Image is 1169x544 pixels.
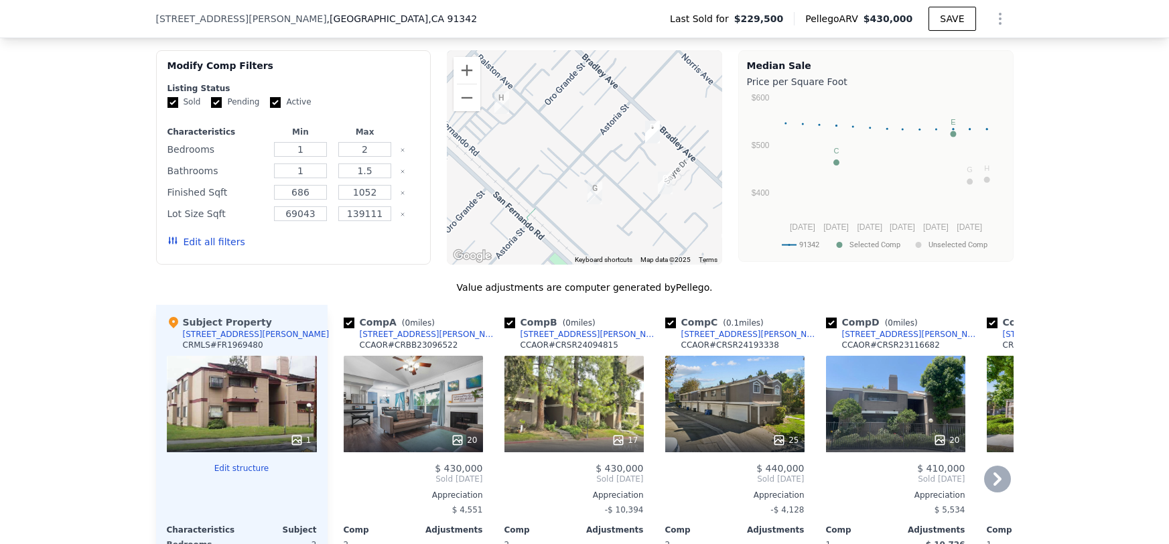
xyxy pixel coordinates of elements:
a: Terms [699,256,718,263]
div: Adjustments [735,525,805,535]
div: Appreciation [826,490,965,500]
span: 0 [888,318,893,328]
div: 12452 Ralston Ave Unit 6 [652,166,678,200]
div: [STREET_ADDRESS][PERSON_NAME] [842,329,981,340]
div: [STREET_ADDRESS][PERSON_NAME] [681,329,821,340]
span: $ 430,000 [596,463,643,474]
svg: A chart. [747,91,1005,259]
span: Sold [DATE] [665,474,805,484]
text: $500 [751,141,769,150]
div: [STREET_ADDRESS][PERSON_NAME] [521,329,660,340]
div: 1 [290,433,312,447]
div: Appreciation [665,490,805,500]
span: [STREET_ADDRESS][PERSON_NAME] [156,12,327,25]
button: Zoom out [454,84,480,111]
span: Sold [DATE] [344,474,483,484]
span: Sold [DATE] [504,474,644,484]
div: Comp [987,525,1056,535]
span: $ 440,000 [756,463,804,474]
div: Price per Square Foot [747,72,1005,91]
button: SAVE [929,7,975,31]
div: 20 [933,433,959,447]
div: [STREET_ADDRESS][PERSON_NAME] [1003,329,1142,340]
span: Sold [DATE] [826,474,965,484]
div: Comp [344,525,413,535]
span: $229,500 [734,12,784,25]
label: Pending [211,96,259,108]
button: Clear [400,169,405,174]
span: $ 430,000 [435,463,482,474]
div: Adjustments [896,525,965,535]
div: Bedrooms [167,140,266,159]
div: CRMLS # TR25132748 [1003,340,1089,350]
div: Max [336,127,395,137]
div: Value adjustments are computer generated by Pellego . [156,281,1014,294]
text: 91342 [799,241,819,249]
a: [STREET_ADDRESS][PERSON_NAME] [665,329,821,340]
text: H [984,164,989,172]
button: Clear [400,190,405,196]
button: Keyboard shortcuts [575,255,633,265]
span: ( miles) [880,318,923,328]
div: Subject Property [167,316,272,329]
div: Comp A [344,316,440,329]
input: Sold [167,97,178,108]
img: Google [450,247,494,265]
div: Appreciation [987,490,1126,500]
span: Map data ©2025 [641,256,691,263]
span: $ 4,551 [452,505,483,515]
div: Comp [665,525,735,535]
div: Min [271,127,330,137]
div: Characteristics [167,127,266,137]
div: 17 [612,433,638,447]
button: Show Options [987,5,1014,32]
text: [DATE] [923,222,949,232]
div: Adjustments [574,525,644,535]
text: Selected Comp [849,241,900,249]
text: C [833,147,839,155]
span: ( miles) [557,318,601,328]
button: Edit all filters [167,235,245,249]
div: [STREET_ADDRESS][PERSON_NAME] [183,329,330,340]
div: Lot Size Sqft [167,204,266,223]
div: CCAOR # CRBB23096522 [360,340,458,350]
button: Zoom in [454,57,480,84]
div: Subject [242,525,317,535]
div: CRMLS # FR1969480 [183,340,263,350]
label: Active [270,96,311,108]
div: Finished Sqft [167,183,266,202]
text: $400 [751,188,769,198]
input: Active [270,97,281,108]
button: Clear [400,212,405,217]
div: 12573 Bradley Ave Unit 1 [640,115,665,149]
span: $ 5,534 [935,505,965,515]
span: -$ 4,128 [770,505,804,515]
div: 20 [451,433,477,447]
span: , [GEOGRAPHIC_DATA] [327,12,477,25]
span: -$ 10,394 [605,505,644,515]
div: Bathrooms [167,161,266,180]
div: Median Sale [747,59,1005,72]
text: [DATE] [889,222,914,232]
div: Comp E [987,316,1083,329]
input: Pending [211,97,222,108]
div: Comp C [665,316,769,329]
span: ( miles) [717,318,768,328]
text: $600 [751,93,769,103]
div: Appreciation [344,490,483,500]
div: Comp [504,525,574,535]
button: Clear [400,147,405,153]
text: G [967,165,973,174]
a: [STREET_ADDRESS][PERSON_NAME] [344,329,499,340]
text: [DATE] [823,222,849,232]
span: 0 [405,318,411,328]
div: Comp [826,525,896,535]
div: CCAOR # CRSR24094815 [521,340,618,350]
div: 12629 Ralston Ave # 109 [489,86,514,119]
text: [DATE] [857,222,882,232]
div: Modify Comp Filters [167,59,420,83]
div: Comp D [826,316,923,329]
span: 0 [565,318,571,328]
a: [STREET_ADDRESS][PERSON_NAME] [987,329,1142,340]
span: $ 410,000 [917,463,965,474]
